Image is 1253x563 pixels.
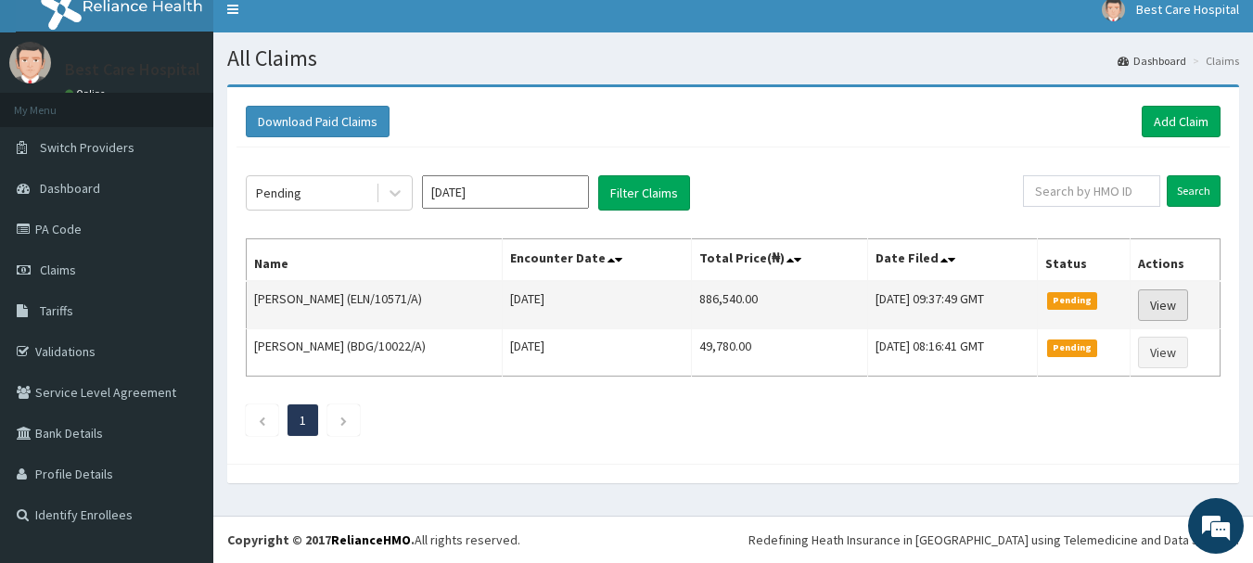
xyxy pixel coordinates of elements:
button: Filter Claims [598,175,690,211]
h1: All Claims [227,46,1239,70]
a: RelianceHMO [331,531,411,548]
a: Previous page [258,412,266,429]
input: Search [1167,175,1221,207]
th: Encounter Date [502,239,692,282]
span: Dashboard [40,180,100,197]
span: Pending [1047,292,1098,309]
input: Search by HMO ID [1023,175,1160,207]
th: Name [247,239,503,282]
div: Redefining Heath Insurance in [GEOGRAPHIC_DATA] using Telemedicine and Data Science! [748,531,1239,549]
div: Chat with us now [96,104,312,128]
td: 886,540.00 [692,281,868,329]
th: Total Price(₦) [692,239,868,282]
div: Pending [256,184,301,202]
td: [PERSON_NAME] (BDG/10022/A) [247,329,503,377]
a: Online [65,87,109,100]
td: [DATE] [502,329,692,377]
a: View [1138,289,1188,321]
div: Minimize live chat window [304,9,349,54]
button: Download Paid Claims [246,106,390,137]
img: d_794563401_company_1708531726252_794563401 [34,93,75,139]
a: Page 1 is your current page [300,412,306,429]
a: Dashboard [1118,53,1186,69]
a: View [1138,337,1188,368]
td: [DATE] 09:37:49 GMT [867,281,1037,329]
span: Switch Providers [40,139,134,156]
strong: Copyright © 2017 . [227,531,415,548]
span: Claims [40,262,76,278]
td: [DATE] 08:16:41 GMT [867,329,1037,377]
li: Claims [1188,53,1239,69]
span: Tariffs [40,302,73,319]
img: User Image [9,42,51,83]
span: Pending [1047,339,1098,356]
a: Next page [339,412,348,429]
th: Status [1037,239,1130,282]
p: Best Care Hospital [65,61,200,78]
td: [DATE] [502,281,692,329]
td: [PERSON_NAME] (ELN/10571/A) [247,281,503,329]
td: 49,780.00 [692,329,868,377]
input: Select Month and Year [422,175,589,209]
textarea: Type your message and hit 'Enter' [9,370,353,435]
footer: All rights reserved. [213,516,1253,563]
th: Date Filed [867,239,1037,282]
span: Best Care Hospital [1136,1,1239,18]
a: Add Claim [1142,106,1221,137]
th: Actions [1131,239,1221,282]
span: We're online! [108,165,256,352]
